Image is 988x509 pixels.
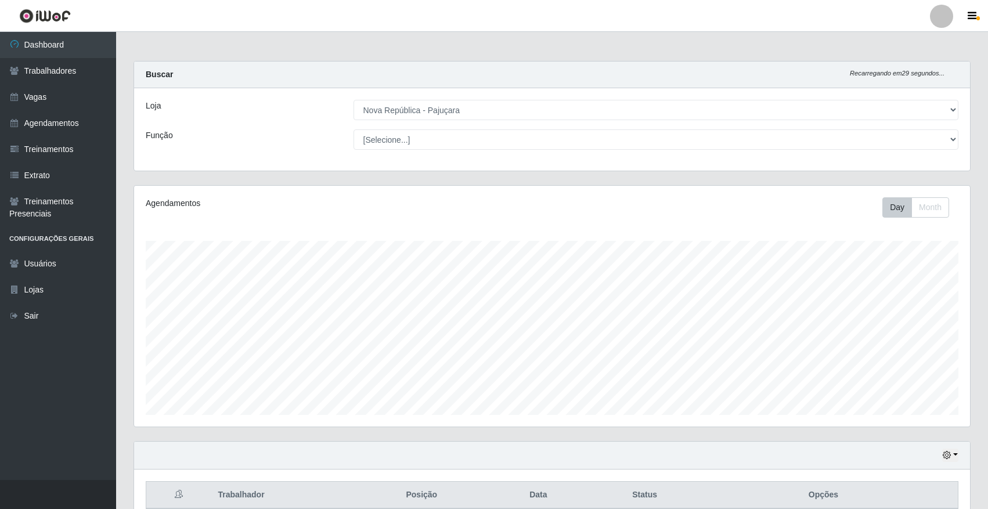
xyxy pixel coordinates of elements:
div: First group [882,197,949,218]
label: Loja [146,100,161,112]
button: Day [882,197,912,218]
button: Month [911,197,949,218]
img: CoreUI Logo [19,9,71,23]
div: Toolbar with button groups [882,197,958,218]
div: Agendamentos [146,197,474,210]
strong: Buscar [146,70,173,79]
th: Opções [689,482,958,509]
label: Função [146,129,173,142]
th: Posição [367,482,476,509]
th: Data [476,482,600,509]
i: Recarregando em 29 segundos... [850,70,944,77]
th: Trabalhador [211,482,367,509]
th: Status [600,482,689,509]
